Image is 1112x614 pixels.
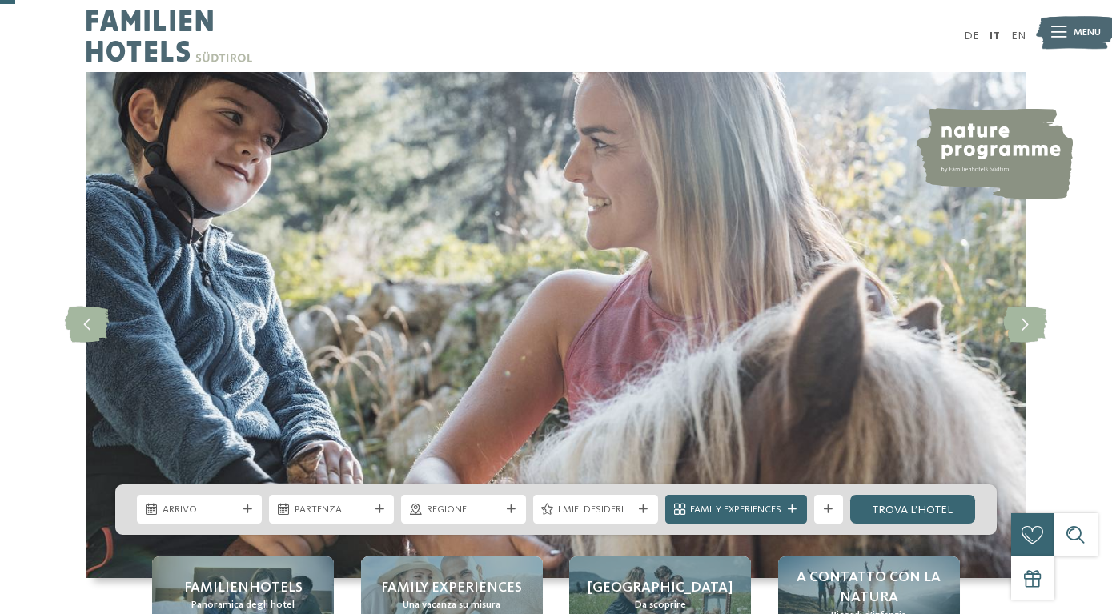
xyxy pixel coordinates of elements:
[163,503,237,517] span: Arrivo
[850,495,975,524] a: trova l’hotel
[295,503,369,517] span: Partenza
[403,598,500,612] span: Una vacanza su misura
[184,578,303,598] span: Familienhotels
[588,578,733,598] span: [GEOGRAPHIC_DATA]
[690,503,781,517] span: Family Experiences
[914,108,1073,199] img: nature programme by Familienhotels Südtirol
[990,30,1000,42] a: IT
[427,503,501,517] span: Regione
[86,72,1026,578] img: Family hotel Alto Adige: the happy family places!
[793,568,945,608] span: A contatto con la natura
[1074,26,1101,40] span: Menu
[558,503,632,517] span: I miei desideri
[635,598,686,612] span: Da scoprire
[1011,30,1026,42] a: EN
[191,598,295,612] span: Panoramica degli hotel
[964,30,979,42] a: DE
[381,578,522,598] span: Family experiences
